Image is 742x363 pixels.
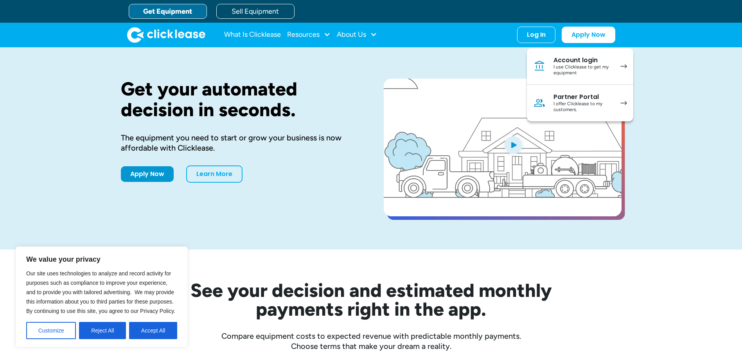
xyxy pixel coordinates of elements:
p: We value your privacy [26,255,177,264]
div: Log In [527,31,546,39]
div: Account login [553,56,613,64]
a: Apply Now [121,166,174,182]
span: Our site uses technologies to analyze and record activity for purposes such as compliance to impr... [26,270,175,314]
a: home [127,27,205,43]
img: Blue play button logo on a light blue circular background [503,134,524,156]
button: Reject All [79,322,126,339]
div: We value your privacy [16,246,188,347]
div: About Us [337,27,377,43]
a: Apply Now [562,27,615,43]
img: Person icon [533,97,546,109]
a: Sell Equipment [216,4,295,19]
img: Bank icon [533,60,546,72]
div: The equipment you need to start or grow your business is now affordable with Clicklease. [121,133,359,153]
div: I offer Clicklease to my customers. [553,101,613,113]
a: Learn More [186,165,243,183]
button: Customize [26,322,76,339]
a: Partner PortalI offer Clicklease to my customers. [527,85,633,121]
button: Accept All [129,322,177,339]
div: I use Clicklease to get my equipment [553,64,613,76]
a: Get Equipment [129,4,207,19]
a: Account loginI use Clicklease to get my equipment [527,48,633,85]
h1: Get your automated decision in seconds. [121,79,359,120]
div: Resources [287,27,331,43]
a: What Is Clicklease [224,27,281,43]
h2: See your decision and estimated monthly payments right in the app. [152,281,590,318]
nav: Log In [527,48,633,121]
img: arrow [620,64,627,68]
div: Compare equipment costs to expected revenue with predictable monthly payments. Choose terms that ... [121,331,622,351]
a: open lightbox [384,79,622,216]
img: Clicklease logo [127,27,205,43]
div: Partner Portal [553,93,613,101]
img: arrow [620,101,627,105]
